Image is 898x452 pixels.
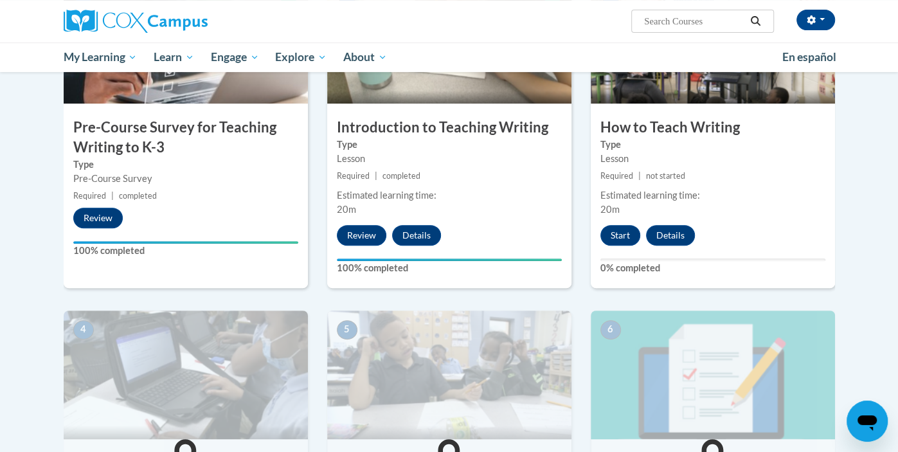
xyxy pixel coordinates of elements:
[600,225,640,246] button: Start
[64,311,308,439] img: Course Image
[796,10,835,30] button: Account Settings
[327,118,571,138] h3: Introduction to Teaching Writing
[73,208,123,228] button: Review
[600,171,633,181] span: Required
[64,118,308,158] h3: Pre-Course Survey for Teaching Writing to K-3
[638,171,641,181] span: |
[202,42,267,72] a: Engage
[375,171,377,181] span: |
[392,225,441,246] button: Details
[73,158,298,172] label: Type
[73,241,298,244] div: Your progress
[211,50,259,65] span: Engage
[600,204,620,215] span: 20m
[774,44,845,71] a: En español
[64,10,308,33] a: Cox Campus
[646,171,685,181] span: not started
[600,320,621,339] span: 6
[643,14,746,29] input: Search Courses
[335,42,395,72] a: About
[111,191,114,201] span: |
[119,191,157,201] span: completed
[337,188,562,203] div: Estimated learning time:
[337,204,356,215] span: 20m
[337,320,357,339] span: 5
[327,311,571,439] img: Course Image
[73,191,106,201] span: Required
[267,42,335,72] a: Explore
[600,138,825,152] label: Type
[337,138,562,152] label: Type
[145,42,202,72] a: Learn
[63,50,137,65] span: My Learning
[337,152,562,166] div: Lesson
[73,320,94,339] span: 4
[343,50,387,65] span: About
[275,50,327,65] span: Explore
[600,261,825,275] label: 0% completed
[154,50,194,65] span: Learn
[64,10,208,33] img: Cox Campus
[746,14,765,29] button: Search
[337,171,370,181] span: Required
[600,188,825,203] div: Estimated learning time:
[600,152,825,166] div: Lesson
[382,171,420,181] span: completed
[73,172,298,186] div: Pre-Course Survey
[337,261,562,275] label: 100% completed
[337,258,562,261] div: Your progress
[782,50,836,64] span: En español
[847,401,888,442] iframe: Button to launch messaging window
[55,42,146,72] a: My Learning
[646,225,695,246] button: Details
[591,118,835,138] h3: How to Teach Writing
[337,225,386,246] button: Review
[591,311,835,439] img: Course Image
[44,42,854,72] div: Main menu
[73,244,298,258] label: 100% completed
